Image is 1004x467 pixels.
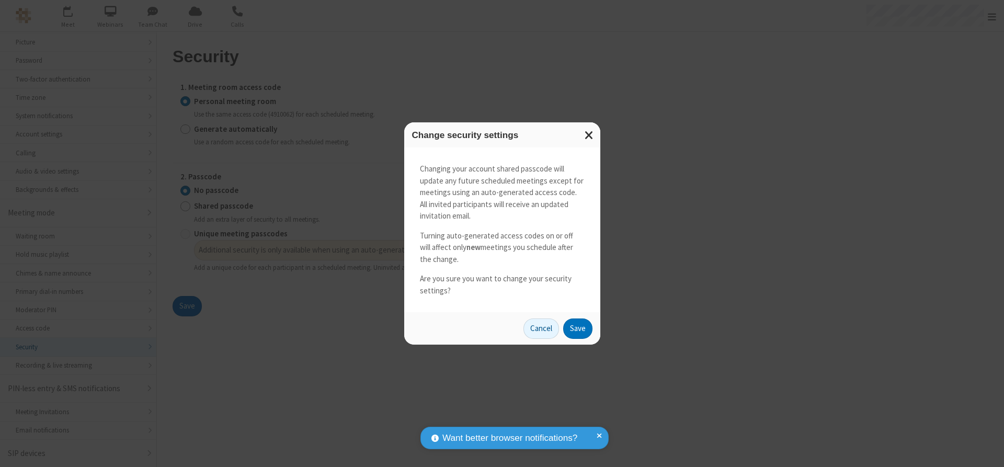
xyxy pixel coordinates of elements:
strong: new [466,242,481,252]
p: Turning auto-generated access codes on or off will affect only meetings you schedule after the ch... [420,230,585,266]
span: Want better browser notifications? [442,431,577,445]
button: Close modal [578,122,600,148]
p: Are you sure you want to change your security settings? [420,273,585,297]
p: Changing your account shared passcode will update any future scheduled meetings except for meetin... [420,163,585,222]
button: Save [563,318,592,339]
h3: Change security settings [412,130,592,140]
button: Cancel [523,318,559,339]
